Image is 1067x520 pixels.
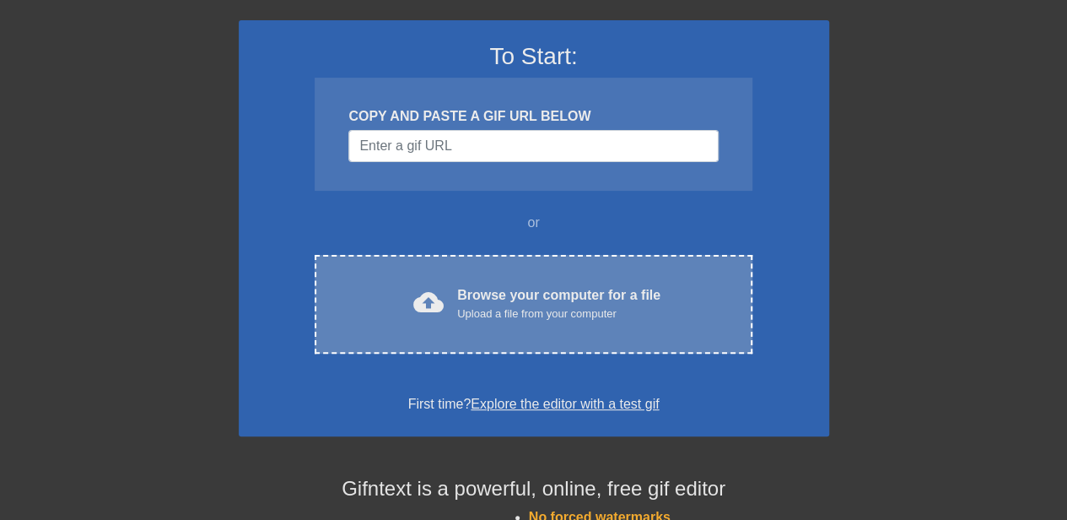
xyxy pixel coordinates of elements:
div: COPY AND PASTE A GIF URL BELOW [348,106,718,127]
div: Browse your computer for a file [457,285,660,322]
div: or [283,213,785,233]
div: First time? [261,394,807,414]
input: Username [348,130,718,162]
span: cloud_upload [413,287,444,317]
h4: Gifntext is a powerful, online, free gif editor [239,477,829,501]
div: Upload a file from your computer [457,306,660,322]
h3: To Start: [261,42,807,71]
a: Explore the editor with a test gif [471,397,659,411]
